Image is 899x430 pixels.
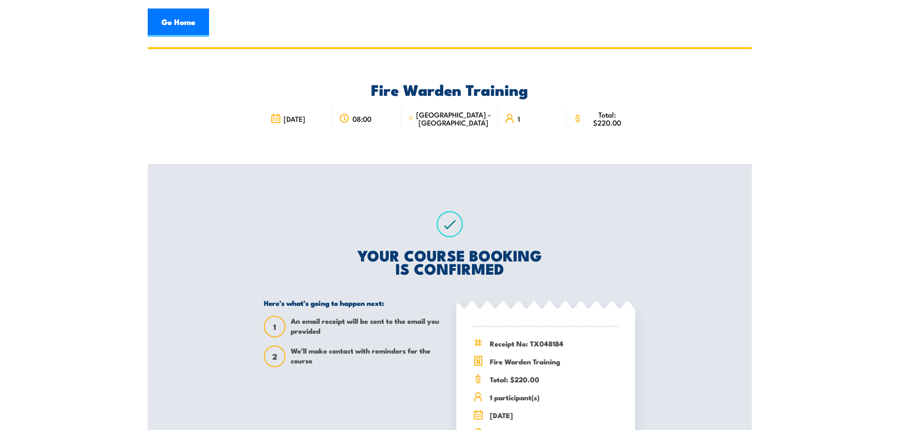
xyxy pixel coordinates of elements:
span: 1 [265,322,285,332]
span: [DATE] [490,410,619,421]
h5: Here’s what’s going to happen next: [264,298,443,307]
span: Total: $220.00 [490,374,619,385]
span: Receipt No: TX048184 [490,338,619,349]
h2: Fire Warden Training [264,83,635,96]
span: 2 [265,352,285,362]
span: Total: $220.00 [585,110,629,126]
a: Go Home [148,8,209,37]
span: We’ll make contact with reminders for the course [291,346,443,367]
span: 1 [518,115,520,123]
span: 08:00 [353,115,371,123]
span: 1 participant(s) [490,392,619,403]
span: [DATE] [284,115,305,123]
span: [GEOGRAPHIC_DATA] - [GEOGRAPHIC_DATA] [416,110,491,126]
h2: YOUR COURSE BOOKING IS CONFIRMED [264,248,635,275]
span: Fire Warden Training [490,356,619,367]
span: An email receipt will be sent to the email you provided [291,316,443,337]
